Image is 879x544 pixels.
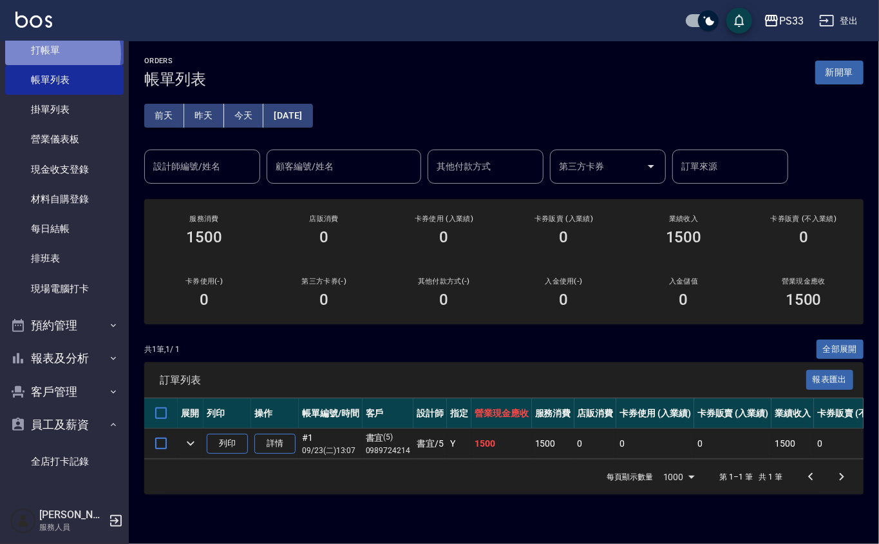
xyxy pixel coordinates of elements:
th: 設計師 [413,398,447,429]
button: 昨天 [184,104,224,128]
button: PS33 [759,8,809,34]
button: 前天 [144,104,184,128]
th: 卡券使用 (入業績) [616,398,694,429]
h3: 0 [560,228,569,246]
th: 服務消費 [532,398,574,429]
td: 書宜 /5 [413,429,447,459]
button: 全部展開 [817,340,864,360]
button: expand row [181,434,200,453]
div: 1000 [658,460,699,494]
button: 列印 [207,434,248,454]
a: 掛單列表 [5,95,124,124]
th: 指定 [447,398,471,429]
td: #1 [299,429,363,459]
h3: 0 [319,228,328,246]
h2: 卡券使用 (入業績) [399,215,488,223]
button: 今天 [224,104,264,128]
th: 操作 [251,398,299,429]
h3: 0 [200,291,209,309]
h3: 帳單列表 [144,70,206,88]
a: 現場電腦打卡 [5,274,124,304]
a: 排班表 [5,244,124,273]
h2: 入金使用(-) [519,277,608,286]
th: 營業現金應收 [471,398,532,429]
th: 卡券販賣 (入業績) [694,398,772,429]
h2: ORDERS [144,57,206,65]
a: 全店打卡記錄 [5,447,124,476]
h3: 1500 [666,228,702,246]
h2: 店販消費 [279,215,368,223]
h3: 0 [439,291,448,309]
h3: 1500 [786,291,822,309]
td: Y [447,429,471,459]
h3: 0 [319,291,328,309]
th: 客戶 [363,398,414,429]
h2: 卡券販賣 (不入業績) [759,215,848,223]
h2: 其他付款方式(-) [399,277,488,286]
h2: 營業現金應收 [759,277,848,286]
h3: 1500 [186,228,222,246]
h2: 卡券使用(-) [160,277,249,286]
button: 預約管理 [5,309,124,342]
h5: [PERSON_NAME] [39,509,105,521]
div: 書宜 [366,431,411,445]
a: 營業儀表板 [5,124,124,154]
a: 詳情 [254,434,296,454]
td: 0 [574,429,617,459]
img: Person [10,508,36,534]
a: 材料自購登錄 [5,184,124,214]
th: 帳單編號/時間 [299,398,363,429]
button: save [726,8,752,34]
button: 新開單 [815,61,864,84]
p: 09/23 (二) 13:07 [302,445,359,456]
h2: 業績收入 [639,215,728,223]
h2: 入金儲值 [639,277,728,286]
a: 現金收支登錄 [5,155,124,184]
a: 每日結帳 [5,214,124,244]
th: 業績收入 [771,398,814,429]
h3: 服務消費 [160,215,249,223]
h3: 0 [679,291,688,309]
div: PS33 [779,13,804,29]
h2: 第三方卡券(-) [279,277,368,286]
td: 1500 [471,429,532,459]
a: 帳單列表 [5,65,124,95]
td: 1500 [771,429,814,459]
a: 打帳單 [5,35,124,65]
p: 共 1 筆, 1 / 1 [144,344,180,355]
span: 訂單列表 [160,374,806,387]
a: 新開單 [815,66,864,78]
h3: 0 [439,228,448,246]
h3: 0 [560,291,569,309]
h2: 卡券販賣 (入業績) [519,215,608,223]
button: 客戶管理 [5,375,124,409]
td: 0 [694,429,772,459]
p: 0989724214 [366,445,411,456]
p: 服務人員 [39,521,105,533]
img: Logo [15,12,52,28]
h3: 0 [799,228,808,246]
button: [DATE] [263,104,312,128]
td: 0 [616,429,694,459]
p: 每頁顯示數量 [607,471,653,483]
button: 登出 [814,9,864,33]
button: 員工及薪資 [5,408,124,442]
td: 1500 [532,429,574,459]
th: 店販消費 [574,398,617,429]
button: 報表及分析 [5,342,124,375]
button: 報表匯出 [806,370,854,390]
p: 第 1–1 筆 共 1 筆 [720,471,782,483]
a: 報表匯出 [806,373,854,385]
th: 列印 [203,398,251,429]
p: (5) [384,431,393,445]
button: Open [641,156,661,177]
th: 展開 [178,398,203,429]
